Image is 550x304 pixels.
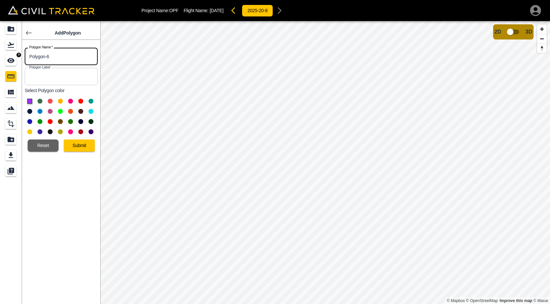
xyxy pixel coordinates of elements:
a: Maxar [533,298,548,303]
canvas: Map [100,21,550,304]
a: Map feedback [500,298,532,303]
span: 3D [526,29,532,35]
img: Civil Tracker [8,6,94,14]
p: Project Name: OPF [141,8,178,13]
a: Mapbox [447,298,465,303]
p: Flight Name: [184,8,223,13]
span: [DATE] [210,8,223,13]
button: Reset bearing to north [537,43,547,53]
span: 2D [494,29,501,35]
button: Zoom out [537,34,547,43]
button: 2025-20-8 [242,5,273,17]
a: OpenStreetMap [466,298,498,303]
button: Zoom in [537,24,547,34]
